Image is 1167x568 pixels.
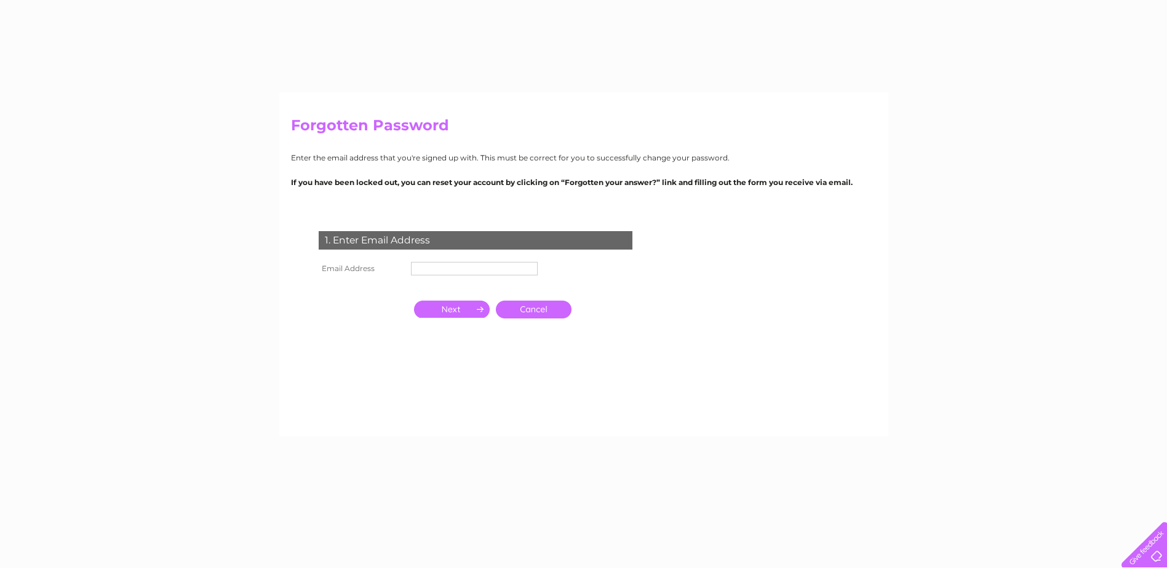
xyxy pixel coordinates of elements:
[291,152,877,164] p: Enter the email address that you're signed up with. This must be correct for you to successfully ...
[319,231,632,250] div: 1. Enter Email Address
[291,117,877,140] h2: Forgotten Password
[496,301,572,318] a: Cancel
[291,176,877,188] p: If you have been locked out, you can reset your account by clicking on “Forgotten your answer?” l...
[316,259,408,278] th: Email Address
